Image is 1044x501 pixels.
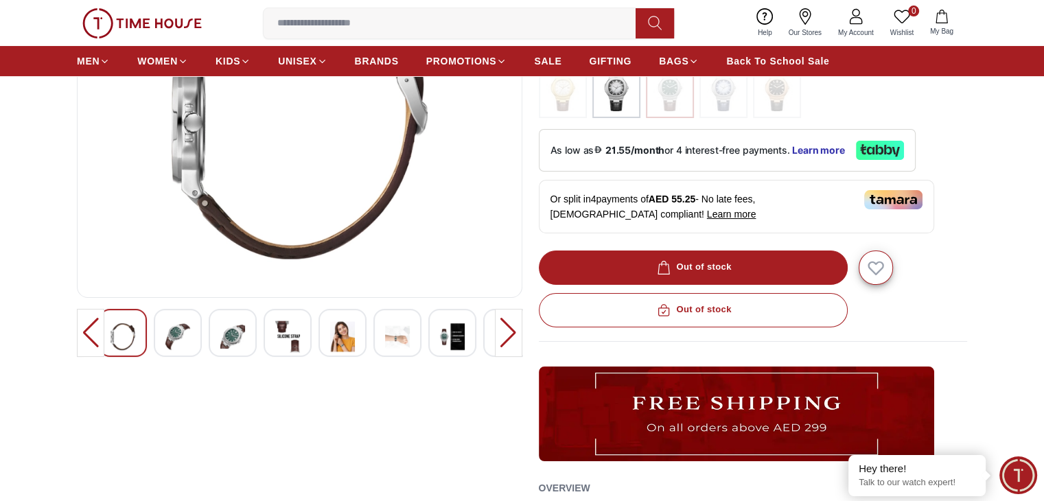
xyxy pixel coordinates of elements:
[278,49,327,73] a: UNISEX
[833,27,879,38] span: My Account
[534,54,561,68] span: SALE
[599,67,634,111] img: ...
[137,49,188,73] a: WOMEN
[220,321,245,353] img: LEE COOPER Women's Analog Silver Dial Watch - LC08107.134
[706,67,741,111] img: ...
[216,54,240,68] span: KIDS
[760,67,794,111] img: ...
[426,54,497,68] span: PROMOTIONS
[137,54,178,68] span: WOMEN
[659,49,699,73] a: BAGS
[216,49,251,73] a: KIDS
[726,54,829,68] span: Back To School Sale
[426,49,507,73] a: PROMOTIONS
[783,27,827,38] span: Our Stores
[355,49,399,73] a: BRANDS
[165,321,190,353] img: LEE COOPER Women's Analog Silver Dial Watch - LC08107.134
[330,321,355,353] img: LEE COOPER Women's Analog Silver Dial Watch - LC08107.134
[534,49,561,73] a: SALE
[355,54,399,68] span: BRANDS
[539,478,590,498] h2: Overview
[999,456,1037,494] div: Chat Widget
[864,190,923,209] img: Tamara
[908,5,919,16] span: 0
[275,321,300,353] img: LEE COOPER Women's Analog Silver Dial Watch - LC08107.134
[77,49,110,73] a: MEN
[278,54,316,68] span: UNISEX
[649,194,695,205] span: AED 55.25
[77,54,100,68] span: MEN
[589,54,631,68] span: GIFTING
[111,321,135,353] img: LEE COOPER Women's Analog Silver Dial Watch - LC08107.134
[82,8,202,38] img: ...
[546,67,580,111] img: ...
[653,67,687,111] img: ...
[780,5,830,40] a: Our Stores
[885,27,919,38] span: Wishlist
[707,209,756,220] span: Learn more
[539,366,934,461] img: ...
[750,5,780,40] a: Help
[659,54,688,68] span: BAGS
[859,477,975,489] p: Talk to our watch expert!
[440,321,465,353] img: LEE COOPER Women's Analog Silver Dial Watch - LC08107.134
[752,27,778,38] span: Help
[385,321,410,353] img: LEE COOPER Women's Analog Silver Dial Watch - LC08107.134
[539,180,934,233] div: Or split in 4 payments of - No late fees, [DEMOGRAPHIC_DATA] compliant!
[726,49,829,73] a: Back To School Sale
[882,5,922,40] a: 0Wishlist
[922,7,962,39] button: My Bag
[925,26,959,36] span: My Bag
[589,49,631,73] a: GIFTING
[859,462,975,476] div: Hey there!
